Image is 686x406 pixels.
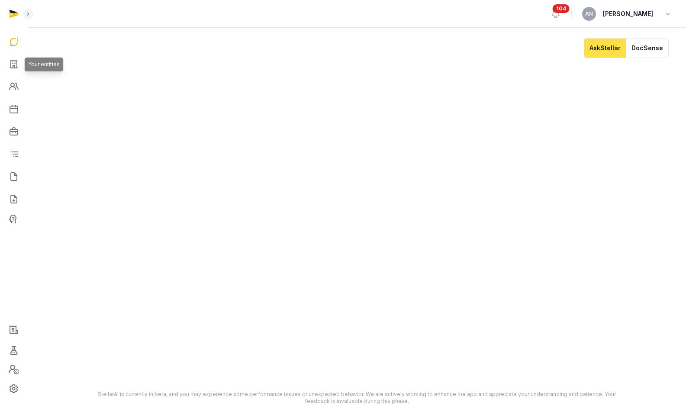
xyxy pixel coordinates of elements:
[28,61,60,68] span: Your entities
[582,7,596,21] button: AN
[584,38,626,58] button: AskStellar
[603,9,653,19] span: [PERSON_NAME]
[93,391,620,405] div: StellarAI is currently in beta, and you may experience some performance issues or unexpected beha...
[585,11,593,16] span: AN
[553,4,570,13] span: 104
[626,38,669,58] button: DocSense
